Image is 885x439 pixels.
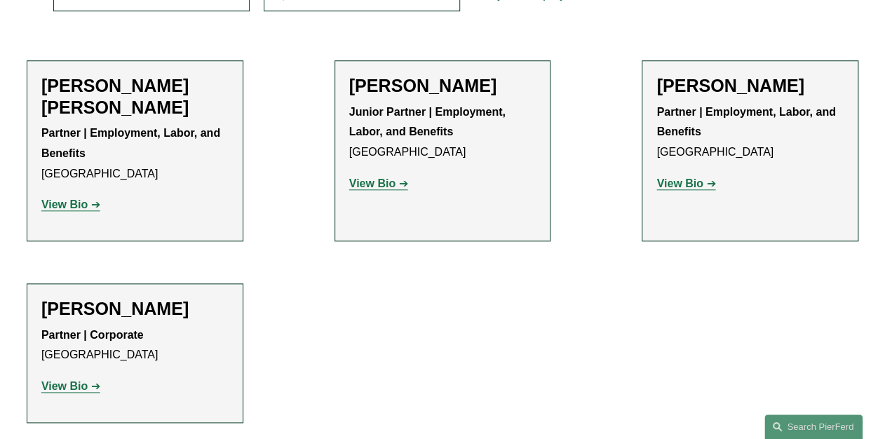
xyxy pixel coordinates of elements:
strong: Partner | Employment, Labor, and Benefits [41,127,224,159]
a: View Bio [41,198,100,210]
strong: Junior Partner | Employment, Labor, and Benefits [349,106,509,138]
strong: Partner | Corporate [41,329,144,341]
h2: [PERSON_NAME] [PERSON_NAME] [41,75,229,118]
h2: [PERSON_NAME] [656,75,844,96]
strong: View Bio [41,380,88,392]
h2: [PERSON_NAME] [349,75,536,96]
p: [GEOGRAPHIC_DATA] [41,325,229,366]
a: Search this site [764,414,863,439]
p: [GEOGRAPHIC_DATA] [656,102,844,163]
strong: View Bio [656,177,703,189]
strong: View Bio [349,177,396,189]
a: View Bio [349,177,408,189]
a: View Bio [41,380,100,392]
strong: View Bio [41,198,88,210]
p: [GEOGRAPHIC_DATA] [349,102,536,163]
a: View Bio [656,177,715,189]
h2: [PERSON_NAME] [41,298,229,319]
p: [GEOGRAPHIC_DATA] [41,123,229,184]
strong: Partner | Employment, Labor, and Benefits [656,106,839,138]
